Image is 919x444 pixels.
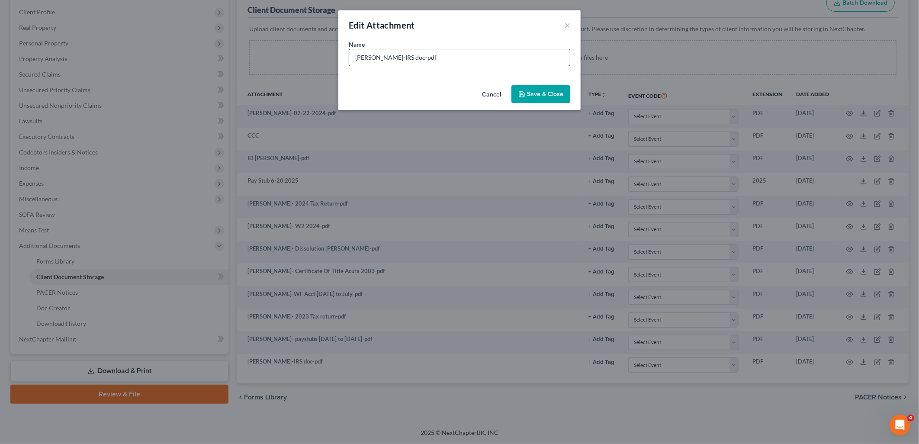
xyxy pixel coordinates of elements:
[527,90,563,98] span: Save & Close
[349,20,365,30] span: Edit
[564,20,570,30] button: ×
[349,41,365,48] span: Name
[907,415,914,421] span: 4
[349,49,570,66] input: Enter name...
[475,86,508,103] button: Cancel
[890,415,910,435] iframe: Intercom live chat
[511,85,570,103] button: Save & Close
[366,20,415,30] span: Attachment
